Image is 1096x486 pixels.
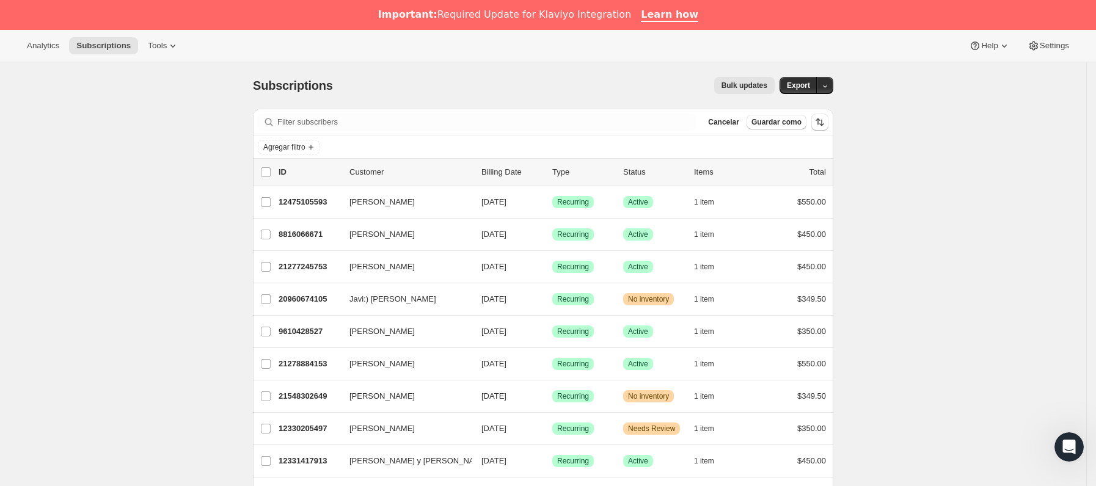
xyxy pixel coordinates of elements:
[378,9,631,21] div: Required Update for Klaviyo Integration
[694,262,714,272] span: 1 item
[349,390,415,402] span: [PERSON_NAME]
[623,166,684,178] p: Status
[279,226,826,243] div: 8816066671[PERSON_NAME][DATE]LogradoRecurringLogradoActive1 item$450.00
[557,230,589,239] span: Recurring
[694,230,714,239] span: 1 item
[694,327,714,336] span: 1 item
[148,41,167,51] span: Tools
[557,391,589,401] span: Recurring
[279,452,826,470] div: 12331417913[PERSON_NAME] y [PERSON_NAME][DATE]LogradoRecurringLogradoActive1 item$450.00
[787,81,810,90] span: Export
[279,455,340,467] p: 12331417913
[349,293,436,305] span: Javi:) [PERSON_NAME]
[481,294,506,303] span: [DATE]
[557,359,589,369] span: Recurring
[694,452,728,470] button: 1 item
[279,423,340,435] p: 12330205497
[981,41,998,51] span: Help
[628,262,648,272] span: Active
[557,424,589,433] span: Recurring
[628,424,675,433] span: Needs Review
[342,192,464,212] button: [PERSON_NAME]
[962,37,1017,54] button: Help
[279,388,826,405] div: 21548302649[PERSON_NAME][DATE]LogradoRecurringAdvertenciaNo inventory1 item$349.50
[481,456,506,465] span: [DATE]
[279,258,826,275] div: 21277245753[PERSON_NAME][DATE]LogradoRecurringLogradoActive1 item$450.00
[481,197,506,206] span: [DATE]
[349,455,489,467] span: [PERSON_NAME] y [PERSON_NAME]
[342,451,464,471] button: [PERSON_NAME] y [PERSON_NAME]
[628,359,648,369] span: Active
[714,77,775,94] button: Bulk updates
[253,79,333,92] span: Subscriptions
[694,420,728,437] button: 1 item
[694,424,714,433] span: 1 item
[279,261,340,273] p: 21277245753
[694,456,714,466] span: 1 item
[751,117,802,127] span: Guardar como
[694,323,728,340] button: 1 item
[797,424,826,433] span: $350.00
[20,37,67,54] button: Analytics
[481,424,506,433] span: [DATE]
[694,359,714,369] span: 1 item
[703,115,744,129] button: Cancelar
[1040,41,1069,51] span: Settings
[628,456,648,466] span: Active
[780,77,817,94] button: Export
[694,194,728,211] button: 1 item
[628,294,669,304] span: No inventory
[481,327,506,336] span: [DATE]
[694,258,728,275] button: 1 item
[1054,432,1084,462] iframe: Intercom live chat
[797,327,826,336] span: $350.00
[481,166,543,178] p: Billing Date
[279,325,340,338] p: 9610428527
[349,423,415,435] span: [PERSON_NAME]
[557,327,589,336] span: Recurring
[797,359,826,368] span: $550.00
[69,37,138,54] button: Subscriptions
[694,226,728,243] button: 1 item
[722,81,767,90] span: Bulk updates
[628,327,648,336] span: Active
[342,386,464,406] button: [PERSON_NAME]
[378,9,437,20] b: Important:
[141,37,186,54] button: Tools
[342,257,464,277] button: [PERSON_NAME]
[263,142,305,152] span: Agregar filtro
[349,358,415,370] span: [PERSON_NAME]
[809,166,826,178] p: Total
[557,294,589,304] span: Recurring
[694,197,714,207] span: 1 item
[694,388,728,405] button: 1 item
[797,230,826,239] span: $450.00
[481,391,506,401] span: [DATE]
[279,358,340,370] p: 21278884153
[747,115,806,129] button: Guardar como
[481,230,506,239] span: [DATE]
[279,390,340,402] p: 21548302649
[797,391,826,401] span: $349.50
[694,291,728,308] button: 1 item
[342,419,464,438] button: [PERSON_NAME]
[797,456,826,465] span: $450.00
[694,391,714,401] span: 1 item
[342,322,464,341] button: [PERSON_NAME]
[797,197,826,206] span: $550.00
[342,225,464,244] button: [PERSON_NAME]
[279,420,826,437] div: 12330205497[PERSON_NAME][DATE]LogradoRecurringAdvertenciaNeeds Review1 item$350.00
[279,228,340,241] p: 8816066671
[628,197,648,207] span: Active
[279,166,340,178] p: ID
[342,289,464,309] button: Javi:) [PERSON_NAME]
[694,166,755,178] div: Items
[552,166,613,178] div: Type
[279,291,826,308] div: 20960674105Javi:) [PERSON_NAME][DATE]LogradoRecurringAdvertenciaNo inventory1 item$349.50
[349,196,415,208] span: [PERSON_NAME]
[258,140,320,154] button: Agregar filtro
[694,355,728,372] button: 1 item
[279,323,826,340] div: 9610428527[PERSON_NAME][DATE]LogradoRecurringLogradoActive1 item$350.00
[279,194,826,211] div: 12475105593[PERSON_NAME][DATE]LogradoRecurringLogradoActive1 item$550.00
[279,166,826,178] div: IDCustomerBilling DateTypeStatusItemsTotal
